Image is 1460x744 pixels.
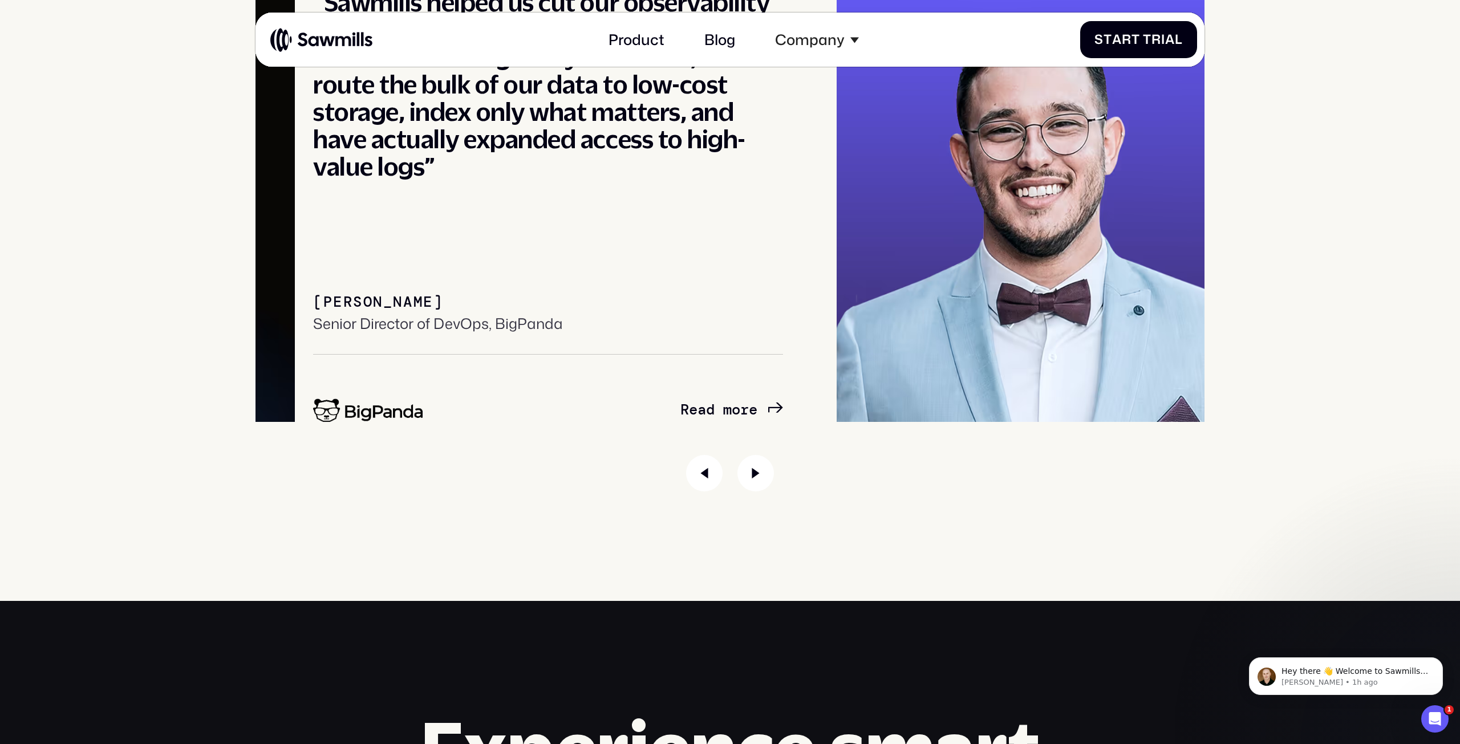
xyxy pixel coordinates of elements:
[313,294,443,311] div: [PERSON_NAME]
[1080,21,1197,58] a: StartTrial
[1151,32,1161,47] span: r
[697,401,706,419] span: a
[597,20,675,59] a: Product
[749,401,757,419] span: e
[680,401,689,419] span: R
[1122,32,1131,47] span: r
[1112,32,1122,47] span: a
[1104,32,1112,47] span: t
[732,401,740,419] span: o
[1165,32,1175,47] span: a
[737,455,774,491] div: Next slide
[1421,705,1449,733] iframe: Intercom live chat
[693,20,746,59] a: Blog
[1143,32,1151,47] span: T
[686,455,723,491] div: Previous slide
[1094,32,1104,47] span: S
[723,401,732,419] span: m
[764,20,870,59] div: Company
[313,315,563,332] div: Senior Director of DevOps, BigPanda
[689,401,697,419] span: e
[1131,32,1140,47] span: t
[1232,633,1460,713] iframe: Intercom notifications message
[1175,32,1183,47] span: l
[1161,32,1165,47] span: i
[740,401,749,419] span: r
[1445,705,1454,714] span: 1
[775,31,845,48] div: Company
[706,401,715,419] span: d
[680,401,783,419] a: Readmore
